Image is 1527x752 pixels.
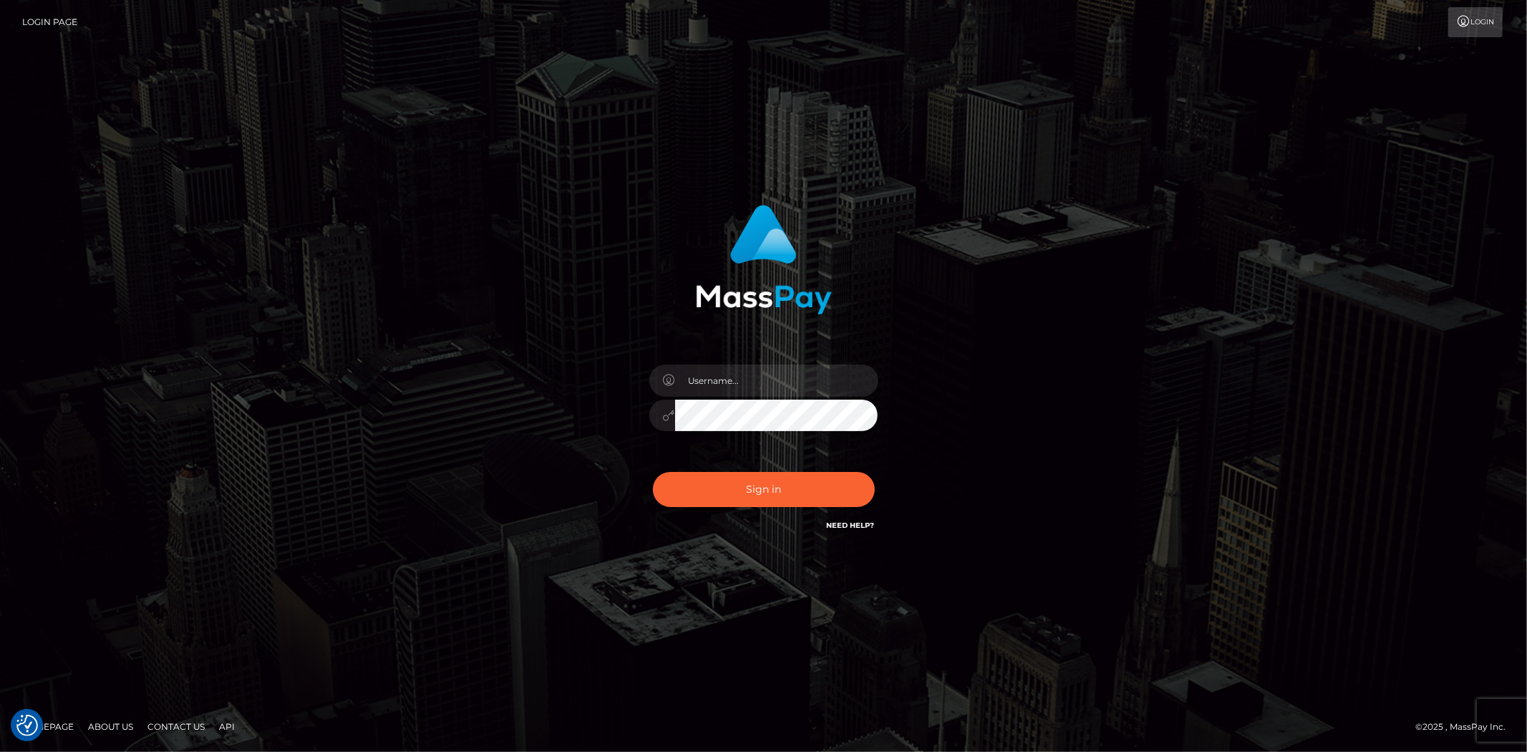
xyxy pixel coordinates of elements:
[1415,719,1516,735] div: © 2025 , MassPay Inc.
[827,521,875,530] a: Need Help?
[1448,7,1503,37] a: Login
[22,7,77,37] a: Login Page
[696,205,832,314] img: MassPay Login
[16,715,79,738] a: Homepage
[142,715,210,738] a: Contact Us
[675,365,878,397] input: Username...
[82,715,139,738] a: About Us
[213,715,241,738] a: API
[16,715,38,736] button: Consent Preferences
[653,472,875,507] button: Sign in
[16,715,38,736] img: Revisit consent button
